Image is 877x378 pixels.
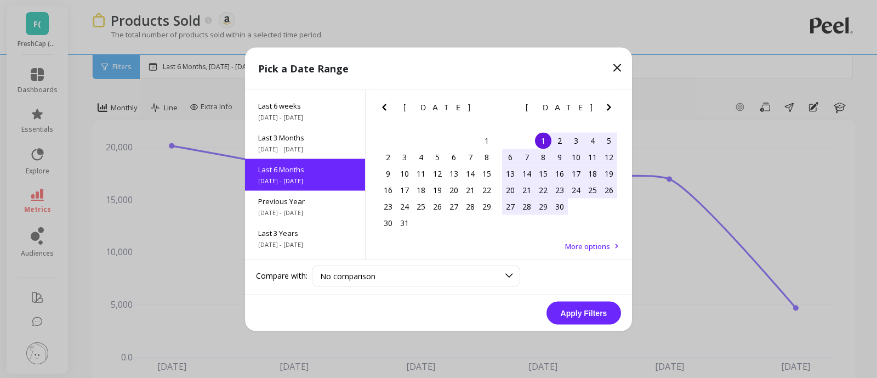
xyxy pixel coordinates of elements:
div: Choose Monday, April 21st, 2025 [519,182,535,198]
div: Choose Monday, March 31st, 2025 [396,215,413,231]
div: Choose Saturday, March 22nd, 2025 [479,182,495,198]
div: Choose Friday, April 4th, 2025 [584,132,601,149]
button: Next Month [480,100,498,118]
div: month 2025-04 [502,132,617,215]
div: Choose Wednesday, April 23rd, 2025 [551,182,568,198]
div: Choose Monday, March 10th, 2025 [396,165,413,182]
div: Choose Friday, March 14th, 2025 [462,165,479,182]
div: Choose Sunday, March 2nd, 2025 [380,149,396,165]
div: Choose Wednesday, April 16th, 2025 [551,165,568,182]
div: Choose Tuesday, April 29th, 2025 [535,198,551,215]
div: Choose Sunday, April 13th, 2025 [502,165,519,182]
span: No comparison [320,270,375,281]
div: Choose Tuesday, March 18th, 2025 [413,182,429,198]
div: Choose Sunday, March 9th, 2025 [380,165,396,182]
div: Choose Sunday, March 30th, 2025 [380,215,396,231]
div: Choose Thursday, March 27th, 2025 [446,198,462,215]
span: Last 6 Months [258,164,352,174]
span: [DATE] - [DATE] [258,112,352,121]
div: Choose Thursday, March 13th, 2025 [446,165,462,182]
div: Choose Wednesday, April 9th, 2025 [551,149,568,165]
div: Choose Tuesday, April 22nd, 2025 [535,182,551,198]
div: Choose Monday, March 24th, 2025 [396,198,413,215]
button: Previous Month [378,100,395,118]
div: Choose Thursday, April 3rd, 2025 [568,132,584,149]
span: Previous Year [258,196,352,206]
div: Choose Friday, March 28th, 2025 [462,198,479,215]
span: Last 3 Months [258,132,352,142]
div: Choose Saturday, March 8th, 2025 [479,149,495,165]
div: Choose Thursday, April 24th, 2025 [568,182,584,198]
div: Choose Wednesday, March 26th, 2025 [429,198,446,215]
div: Choose Tuesday, April 1st, 2025 [535,132,551,149]
div: Choose Thursday, March 6th, 2025 [446,149,462,165]
div: Choose Saturday, April 26th, 2025 [601,182,617,198]
span: [DATE] - [DATE] [258,240,352,249]
div: Choose Tuesday, April 15th, 2025 [535,165,551,182]
div: Choose Saturday, April 5th, 2025 [601,132,617,149]
label: Compare with: [256,270,307,281]
div: Choose Friday, April 25th, 2025 [584,182,601,198]
div: Choose Saturday, March 15th, 2025 [479,165,495,182]
div: Choose Sunday, April 20th, 2025 [502,182,519,198]
span: [DATE] [526,103,594,111]
div: Choose Wednesday, March 19th, 2025 [429,182,446,198]
span: Last 6 weeks [258,100,352,110]
div: Choose Monday, April 14th, 2025 [519,165,535,182]
div: Choose Tuesday, March 11th, 2025 [413,165,429,182]
div: Choose Sunday, April 6th, 2025 [502,149,519,165]
div: Choose Sunday, April 27th, 2025 [502,198,519,215]
div: Choose Monday, April 28th, 2025 [519,198,535,215]
div: Choose Wednesday, March 12th, 2025 [429,165,446,182]
div: Choose Tuesday, April 8th, 2025 [535,149,551,165]
p: Pick a Date Range [258,60,349,76]
div: Choose Thursday, April 10th, 2025 [568,149,584,165]
div: Choose Saturday, April 12th, 2025 [601,149,617,165]
button: Apply Filters [546,301,621,324]
div: Choose Monday, April 7th, 2025 [519,149,535,165]
div: month 2025-03 [380,132,495,231]
div: Choose Tuesday, March 4th, 2025 [413,149,429,165]
div: Choose Wednesday, April 2nd, 2025 [551,132,568,149]
div: Choose Wednesday, March 5th, 2025 [429,149,446,165]
div: Choose Thursday, April 17th, 2025 [568,165,584,182]
div: Choose Friday, March 7th, 2025 [462,149,479,165]
div: Choose Monday, March 17th, 2025 [396,182,413,198]
div: Choose Friday, March 21st, 2025 [462,182,479,198]
span: Last 3 Years [258,228,352,238]
div: Choose Monday, March 3rd, 2025 [396,149,413,165]
div: Choose Saturday, April 19th, 2025 [601,165,617,182]
span: [DATE] - [DATE] [258,144,352,153]
div: Choose Sunday, March 23rd, 2025 [380,198,396,215]
span: More options [565,241,610,251]
span: [DATE] - [DATE] [258,208,352,217]
div: Choose Thursday, March 20th, 2025 [446,182,462,198]
div: Choose Friday, April 18th, 2025 [584,165,601,182]
span: [DATE] [403,103,472,111]
div: Choose Wednesday, April 30th, 2025 [551,198,568,215]
div: Choose Sunday, March 16th, 2025 [380,182,396,198]
button: Next Month [602,100,620,118]
span: [DATE] - [DATE] [258,176,352,185]
div: Choose Saturday, March 29th, 2025 [479,198,495,215]
div: Choose Tuesday, March 25th, 2025 [413,198,429,215]
div: Choose Friday, April 11th, 2025 [584,149,601,165]
button: Previous Month [500,100,517,118]
div: Choose Saturday, March 1st, 2025 [479,132,495,149]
